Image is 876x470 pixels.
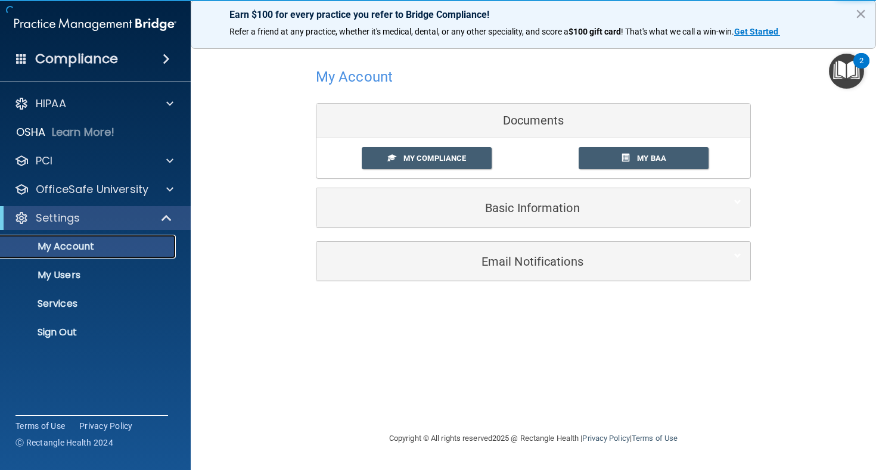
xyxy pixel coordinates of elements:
a: Privacy Policy [582,434,629,443]
h5: Email Notifications [325,255,705,268]
p: OSHA [16,125,46,139]
a: Terms of Use [632,434,678,443]
span: ! That's what we call a win-win. [621,27,734,36]
a: Settings [14,211,173,225]
div: 2 [859,61,863,76]
span: My Compliance [403,154,466,163]
p: My Users [8,269,170,281]
a: PCI [14,154,173,168]
button: Open Resource Center, 2 new notifications [829,54,864,89]
button: Close [855,4,866,23]
p: Settings [36,211,80,225]
a: Email Notifications [325,248,741,275]
p: Sign Out [8,326,170,338]
p: My Account [8,241,170,253]
a: HIPAA [14,97,173,111]
h4: Compliance [35,51,118,67]
a: Get Started [734,27,780,36]
div: Documents [316,104,750,138]
div: Copyright © All rights reserved 2025 @ Rectangle Health | | [316,419,751,457]
p: Services [8,298,170,310]
span: My BAA [637,154,666,163]
p: PCI [36,154,52,168]
p: OfficeSafe University [36,182,148,197]
a: Terms of Use [15,420,65,432]
h4: My Account [316,69,393,85]
p: Earn $100 for every practice you refer to Bridge Compliance! [229,9,837,20]
a: Basic Information [325,194,741,221]
img: PMB logo [14,13,176,36]
a: Privacy Policy [79,420,133,432]
strong: Get Started [734,27,778,36]
h5: Basic Information [325,201,705,214]
strong: $100 gift card [569,27,621,36]
p: Learn More! [52,125,115,139]
a: OfficeSafe University [14,182,173,197]
span: Ⓒ Rectangle Health 2024 [15,437,113,449]
span: Refer a friend at any practice, whether it's medical, dental, or any other speciality, and score a [229,27,569,36]
p: HIPAA [36,97,66,111]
